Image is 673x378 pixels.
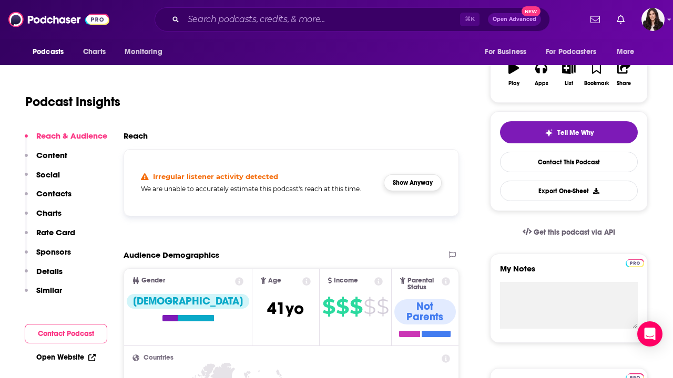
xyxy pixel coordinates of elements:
div: Apps [535,80,548,87]
div: List [565,80,573,87]
a: Open Website [36,353,96,362]
span: Monitoring [125,45,162,59]
button: Show profile menu [641,8,665,31]
button: Contact Podcast [25,324,107,343]
p: Contacts [36,188,72,198]
span: 41 yo [267,298,304,319]
a: Pro website [626,257,644,267]
button: Details [25,266,63,286]
a: Show notifications dropdown [613,10,629,28]
span: $ [376,298,389,315]
span: Income [334,277,358,284]
div: Open Intercom Messenger [637,321,662,346]
button: Charts [25,208,62,227]
div: [DEMOGRAPHIC_DATA] [127,294,249,309]
div: Not Parents [394,299,456,324]
button: Show Anyway [384,174,442,191]
span: $ [363,298,375,315]
span: Countries [144,354,174,361]
a: Get this podcast via API [514,219,624,245]
div: Share [617,80,631,87]
span: Gender [141,277,165,284]
div: Search podcasts, credits, & more... [155,7,550,31]
p: Reach & Audience [36,131,107,141]
button: Reach & Audience [25,131,107,150]
button: Open AdvancedNew [488,13,541,26]
span: For Podcasters [546,45,596,59]
button: open menu [477,42,539,62]
div: Play [508,80,519,87]
p: Details [36,266,63,276]
button: Contacts [25,188,72,208]
span: Parental Status [407,277,440,291]
span: ⌘ K [460,13,480,26]
span: $ [350,298,362,315]
span: Tell Me Why [557,129,594,137]
p: Rate Card [36,227,75,237]
button: Content [25,150,67,170]
span: More [617,45,635,59]
button: Rate Card [25,227,75,247]
button: tell me why sparkleTell Me Why [500,121,638,143]
img: tell me why sparkle [545,129,553,137]
button: open menu [25,42,77,62]
p: Social [36,170,60,180]
h1: Podcast Insights [25,94,120,110]
img: User Profile [641,8,665,31]
a: Contact This Podcast [500,152,638,172]
p: Sponsors [36,247,71,257]
span: Logged in as RebeccaShapiro [641,8,665,31]
h2: Reach [124,131,148,141]
button: Similar [25,285,62,304]
span: For Business [485,45,526,59]
span: Get this podcast via API [534,228,615,237]
button: Social [25,170,60,189]
button: Play [500,55,527,93]
button: Sponsors [25,247,71,266]
img: Podchaser - Follow, Share and Rate Podcasts [8,9,109,29]
span: Age [268,277,281,284]
button: Bookmark [583,55,610,93]
span: Open Advanced [493,17,536,22]
button: Apps [527,55,555,93]
label: My Notes [500,264,638,282]
p: Content [36,150,67,160]
button: open menu [117,42,176,62]
span: New [522,6,541,16]
div: Bookmark [584,80,609,87]
h2: Audience Demographics [124,250,219,260]
h5: We are unable to accurately estimate this podcast's reach at this time. [141,185,375,193]
span: Podcasts [33,45,64,59]
p: Charts [36,208,62,218]
button: Export One-Sheet [500,181,638,201]
a: Charts [76,42,112,62]
span: $ [322,298,335,315]
button: Share [610,55,638,93]
span: $ [336,298,349,315]
h4: Irregular listener activity detected [153,172,278,181]
button: open menu [539,42,611,62]
span: Charts [83,45,106,59]
p: Similar [36,285,62,295]
button: List [555,55,583,93]
button: open menu [609,42,648,62]
a: Show notifications dropdown [586,10,604,28]
img: Podchaser Pro [626,259,644,267]
input: Search podcasts, credits, & more... [183,11,460,28]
